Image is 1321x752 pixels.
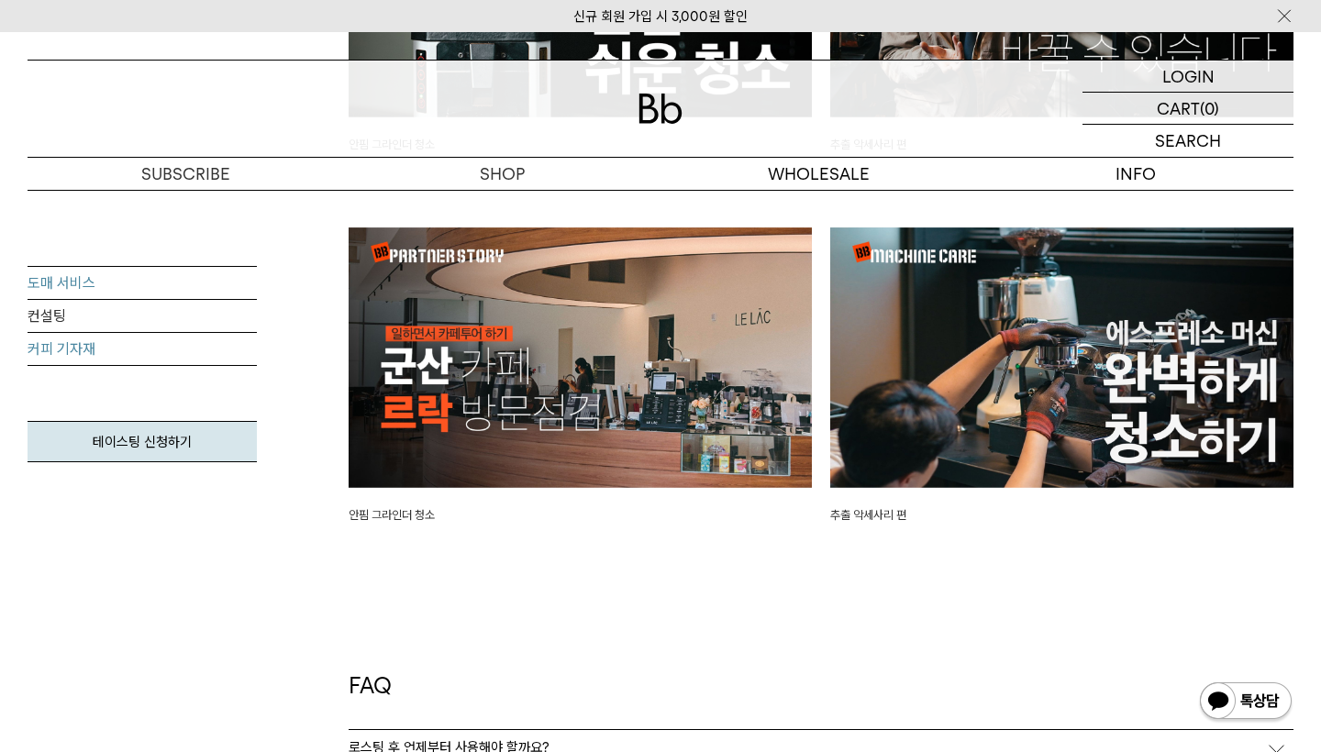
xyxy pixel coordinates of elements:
[660,158,977,190] p: WHOLESALE
[28,333,257,366] a: 커피 기자재
[28,300,257,333] a: 컨설팅
[349,506,812,525] p: 안핌 그라인더 청소
[1082,93,1293,125] a: CART (0)
[977,158,1293,190] p: INFO
[28,421,257,462] a: 테이스팅 신청하기
[28,158,344,190] a: SUBSCRIBE
[573,8,748,25] a: 신규 회원 가입 시 3,000원 할인
[339,670,1303,702] div: FAQ
[830,506,1293,525] p: 추출 악세사리 편
[638,94,683,124] img: 로고
[1155,125,1221,157] p: SEARCH
[349,227,812,525] a: 안핌 그라인더 청소
[830,227,1293,525] a: 추출 악세사리 편
[1082,61,1293,93] a: LOGIN
[1198,680,1293,724] img: 카카오톡 채널 1:1 채팅 버튼
[1200,93,1219,124] p: (0)
[344,158,660,190] a: SHOP
[1157,93,1200,124] p: CART
[1162,61,1215,92] p: LOGIN
[28,267,257,300] a: 도매 서비스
